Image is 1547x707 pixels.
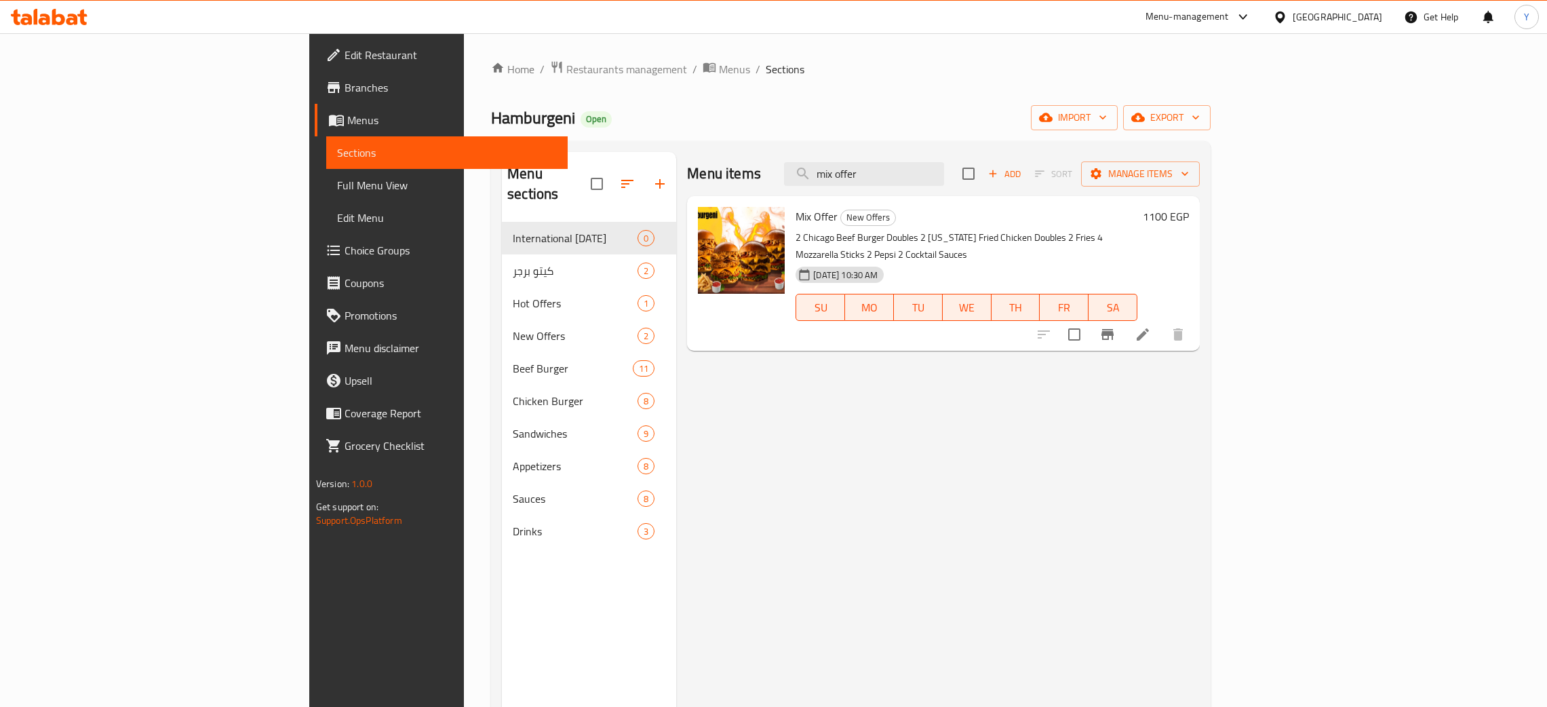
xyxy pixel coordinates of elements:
span: 8 [638,395,654,408]
div: items [638,328,654,344]
a: Promotions [315,299,568,332]
div: International [DATE]0 [502,222,676,254]
span: Menus [347,112,557,128]
span: Sort sections [611,168,644,200]
span: Manage items [1092,166,1189,183]
a: Menus [315,104,568,136]
span: Coupons [345,275,557,291]
a: Menus [703,60,750,78]
a: Edit Menu [326,202,568,234]
div: items [633,360,654,377]
span: 11 [633,362,654,375]
nav: Menu sections [502,216,676,553]
span: 2 [638,265,654,278]
nav: breadcrumb [491,60,1211,78]
span: Hot Offers [513,295,638,311]
span: SA [1094,298,1132,318]
span: [DATE] 10:30 AM [808,269,883,282]
span: Full Menu View [337,177,557,193]
span: Chicken Burger [513,393,638,409]
a: Full Menu View [326,169,568,202]
span: Upsell [345,372,557,389]
div: items [638,230,654,246]
img: Mix Offer [698,207,785,294]
p: 2 Chicago Beef Burger Doubles 2 [US_STATE] Fried Chicken Doubles 2 Fries 4 Mozzarella Sticks 2 Pe... [796,229,1137,263]
span: Sections [766,61,804,77]
button: MO [845,294,894,321]
div: Beef Burger11 [502,352,676,385]
a: Choice Groups [315,234,568,267]
li: / [756,61,760,77]
span: International [DATE] [513,230,638,246]
div: International Potato Day [513,230,638,246]
div: items [638,523,654,539]
span: 8 [638,493,654,505]
a: Sections [326,136,568,169]
button: SA [1089,294,1137,321]
div: Drinks3 [502,515,676,548]
button: delete [1162,318,1194,351]
span: Appetizers [513,458,638,474]
h6: 1100 EGP [1143,207,1189,226]
button: Branch-specific-item [1091,318,1124,351]
span: New Offers [841,210,895,225]
a: Upsell [315,364,568,397]
button: TU [894,294,943,321]
div: Sauces8 [502,482,676,515]
span: Add item [983,164,1026,185]
span: New Offers [513,328,638,344]
span: Mix Offer [796,206,838,227]
span: Promotions [345,307,557,324]
div: items [638,425,654,442]
span: Coverage Report [345,405,557,421]
span: import [1042,109,1107,126]
span: Menus [719,61,750,77]
span: 1.0.0 [351,475,372,493]
span: Branches [345,79,557,96]
div: Sandwiches9 [502,417,676,450]
a: Coupons [315,267,568,299]
span: Edit Restaurant [345,47,557,63]
button: export [1123,105,1211,130]
a: Edit Restaurant [315,39,568,71]
span: Select to update [1060,320,1089,349]
span: 3 [638,525,654,538]
span: Grocery Checklist [345,438,557,454]
span: كيتو برجر [513,263,638,279]
a: Branches [315,71,568,104]
span: MO [850,298,888,318]
input: search [784,162,944,186]
span: 0 [638,232,654,245]
div: items [638,491,654,507]
span: Sandwiches [513,425,638,442]
span: Select section first [1026,164,1081,185]
span: Select section [954,159,983,188]
span: Version: [316,475,349,493]
div: items [638,295,654,311]
span: export [1134,109,1200,126]
span: Restaurants management [566,61,687,77]
a: Edit menu item [1135,326,1151,343]
div: items [638,458,654,474]
span: Sections [337,145,557,161]
span: TU [899,298,937,318]
span: Drinks [513,523,638,539]
span: Get support on: [316,498,378,516]
h2: Menu items [687,164,761,184]
span: Beef Burger [513,360,633,377]
button: TH [992,294,1040,321]
div: Menu-management [1145,9,1229,25]
span: FR [1045,298,1083,318]
span: Choice Groups [345,242,557,259]
span: Sauces [513,491,638,507]
button: WE [943,294,992,321]
div: Appetizers8 [502,450,676,482]
span: SU [802,298,840,318]
a: Coverage Report [315,397,568,429]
